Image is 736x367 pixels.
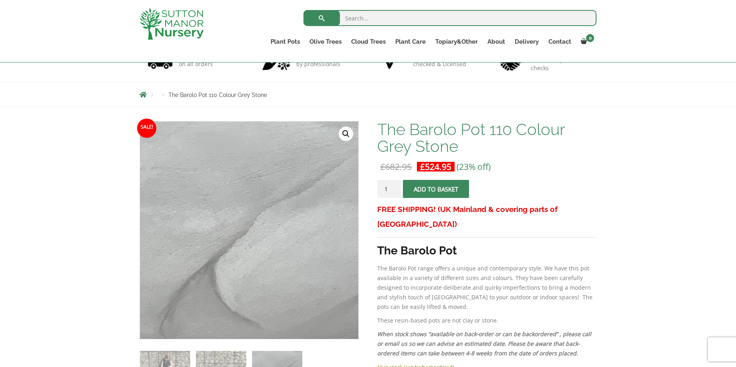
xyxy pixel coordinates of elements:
[420,161,425,172] span: £
[346,36,390,47] a: Cloud Trees
[390,36,431,47] a: Plant Care
[510,36,544,47] a: Delivery
[140,91,596,98] nav: Breadcrumbs
[544,36,576,47] a: Contact
[303,10,596,26] input: Search...
[305,36,346,47] a: Olive Trees
[531,56,592,72] p: consistent price checks
[377,121,596,155] h1: The Barolo Pot 110 Colour Grey Stone
[413,60,466,68] p: checked & Licensed
[431,36,483,47] a: Topiary&Other
[140,8,204,40] img: logo
[457,161,491,172] span: (23% off)
[377,202,596,232] h3: FREE SHIPPING! (UK Mainland & covering parts of [GEOGRAPHIC_DATA])
[380,161,412,172] bdi: 682.95
[377,180,401,198] input: Product quantity
[179,60,219,68] p: on all orders
[296,60,340,68] p: by professionals
[137,119,156,138] span: Sale!
[586,34,594,42] span: 0
[377,244,457,257] strong: The Barolo Pot
[377,330,591,357] em: When stock shows “available on back-order or can be backordered” , please call or email us so we ...
[403,180,469,198] button: Add to basket
[168,92,267,98] span: The Barolo Pot 110 Colour Grey Stone
[380,161,385,172] span: £
[576,36,596,47] a: 0
[420,161,451,172] bdi: 524.95
[377,316,596,325] p: These resin-based pots are not clay or stone.
[377,264,596,312] p: The Barolo Pot range offers a unique and contemporary style. We have this pot available in a vari...
[339,127,353,141] a: View full-screen image gallery
[266,36,305,47] a: Plant Pots
[483,36,510,47] a: About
